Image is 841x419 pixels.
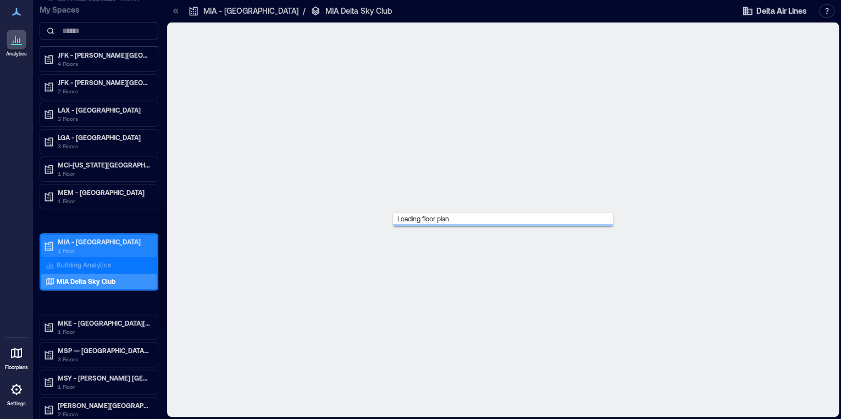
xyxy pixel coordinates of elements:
[58,237,150,246] p: MIA - [GEOGRAPHIC_DATA]
[3,26,30,60] a: Analytics
[58,114,150,123] p: 3 Floors
[58,382,150,391] p: 1 Floor
[58,160,150,169] p: MCI-[US_STATE][GEOGRAPHIC_DATA]
[5,364,28,371] p: Floorplans
[58,373,150,382] p: MSY - [PERSON_NAME] [GEOGRAPHIC_DATA]
[3,376,30,410] a: Settings
[58,246,150,255] p: 1 Floor
[58,59,150,68] p: 4 Floors
[756,5,807,16] span: Delta Air Lines
[58,319,150,327] p: MKE - [GEOGRAPHIC_DATA][PERSON_NAME]
[303,5,306,16] p: /
[739,2,810,20] button: Delta Air Lines
[7,400,26,407] p: Settings
[58,169,150,178] p: 1 Floor
[58,401,150,410] p: [PERSON_NAME][GEOGRAPHIC_DATA]
[6,51,27,57] p: Analytics
[58,105,150,114] p: LAX - [GEOGRAPHIC_DATA]
[58,87,150,96] p: 2 Floors
[58,327,150,336] p: 1 Floor
[57,277,115,286] p: MIA Delta Sky Club
[58,142,150,150] p: 3 Floors
[58,197,150,205] p: 1 Floor
[58,188,150,197] p: MEM - [GEOGRAPHIC_DATA]
[325,5,392,16] p: MIA Delta Sky Club
[58,346,150,355] p: MSP — [GEOGRAPHIC_DATA]−[GEOGRAPHIC_DATA][PERSON_NAME]
[58,78,150,87] p: JFK - [PERSON_NAME][GEOGRAPHIC_DATA]: Delta Sky Clubs
[203,5,298,16] p: MIA - [GEOGRAPHIC_DATA]
[58,133,150,142] p: LGA - [GEOGRAPHIC_DATA]
[58,410,150,418] p: 2 Floors
[57,260,111,269] p: Building Analytics
[2,340,31,374] a: Floorplans
[58,355,150,364] p: 3 Floors
[58,51,150,59] p: JFK - [PERSON_NAME][GEOGRAPHIC_DATA]: D1 Premium Lounges
[40,4,158,15] p: My Spaces
[393,210,457,227] span: Loading floor plan...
